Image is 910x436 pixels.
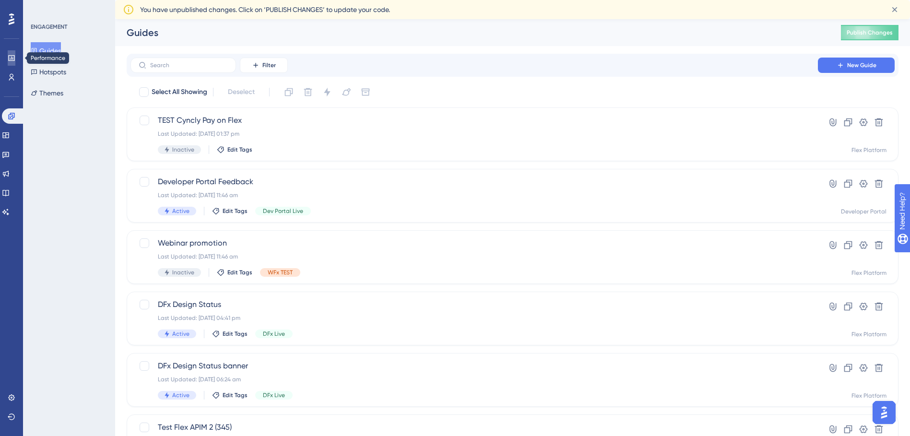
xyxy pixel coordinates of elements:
span: You have unpublished changes. Click on ‘PUBLISH CHANGES’ to update your code. [140,4,390,15]
span: Active [172,391,189,399]
button: New Guide [818,58,895,73]
button: Edit Tags [212,330,248,338]
span: Edit Tags [223,330,248,338]
button: Themes [31,84,63,102]
div: Last Updated: [DATE] 11:46 am [158,253,791,260]
span: DFx Live [263,330,285,338]
button: Filter [240,58,288,73]
span: Active [172,207,189,215]
span: TEST Cyncly Pay on Flex [158,115,791,126]
span: Dev Portal Live [263,207,303,215]
span: Publish Changes [847,29,893,36]
span: DFx Design Status [158,299,791,310]
button: Publish Changes [841,25,898,40]
div: Flex Platform [851,330,886,338]
button: Hotspots [31,63,66,81]
span: Need Help? [23,2,60,14]
span: Inactive [172,146,194,153]
span: New Guide [847,61,876,69]
span: Active [172,330,189,338]
div: Developer Portal [841,208,886,215]
span: Edit Tags [227,269,252,276]
div: Last Updated: [DATE] 04:41 pm [158,314,791,322]
div: Last Updated: [DATE] 01:37 pm [158,130,791,138]
div: Flex Platform [851,146,886,154]
span: Edit Tags [223,207,248,215]
span: Deselect [228,86,255,98]
button: Edit Tags [217,269,252,276]
button: Guides [31,42,61,59]
div: Flex Platform [851,269,886,277]
span: Edit Tags [227,146,252,153]
span: Inactive [172,269,194,276]
iframe: UserGuiding AI Assistant Launcher [870,398,898,427]
span: DFx Live [263,391,285,399]
span: Select All Showing [152,86,207,98]
span: DFx Design Status banner [158,360,791,372]
div: ENGAGEMENT [31,23,67,31]
div: Guides [127,26,817,39]
div: Flex Platform [851,392,886,400]
button: Edit Tags [212,207,248,215]
div: Last Updated: [DATE] 11:46 am [158,191,791,199]
button: Deselect [219,83,263,101]
input: Search [150,62,228,69]
span: WFx TEST [268,269,293,276]
button: Edit Tags [212,391,248,399]
span: Developer Portal Feedback [158,176,791,188]
span: Webinar promotion [158,237,791,249]
button: Edit Tags [217,146,252,153]
span: Edit Tags [223,391,248,399]
div: Last Updated: [DATE] 06:24 am [158,376,791,383]
span: Filter [262,61,276,69]
span: Test Flex APIM 2 (345) [158,422,791,433]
